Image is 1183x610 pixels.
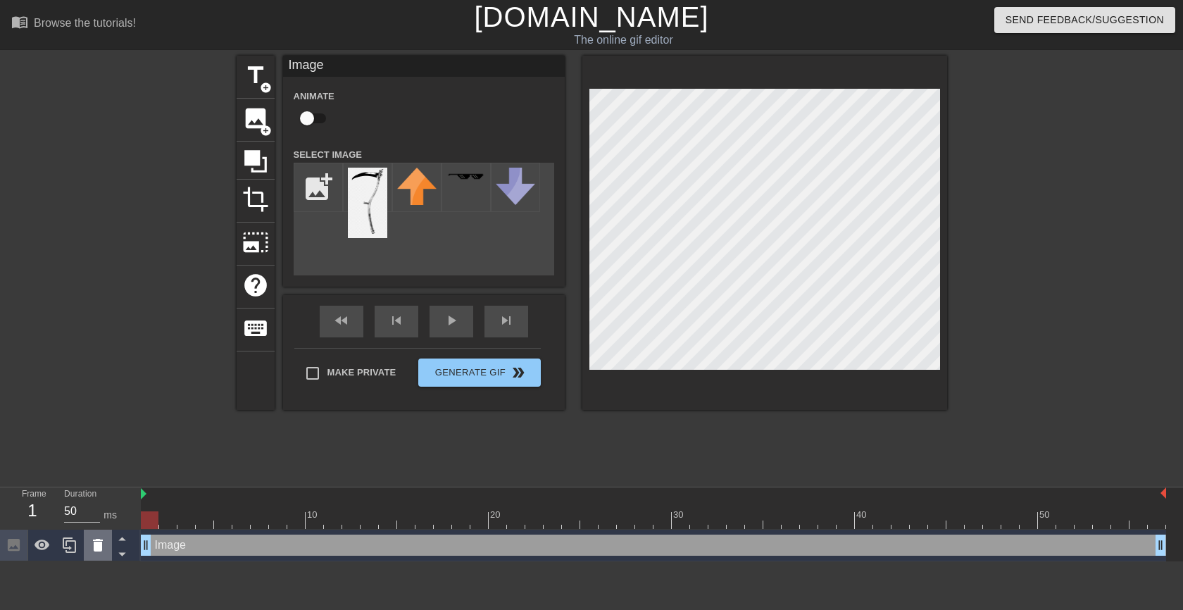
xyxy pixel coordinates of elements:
[260,125,272,137] span: add_circle
[242,62,269,89] span: title
[424,364,534,381] span: Generate Gif
[1160,487,1166,499] img: bound-end.png
[294,89,334,104] label: Animate
[498,312,515,329] span: skip_next
[283,56,565,77] div: Image
[496,168,535,205] img: downvote.png
[139,538,153,552] span: drag_handle
[1153,538,1168,552] span: drag_handle
[673,508,686,522] div: 30
[242,229,269,256] span: photo_size_select_large
[348,168,387,238] img: kkJwx-axe.png
[418,359,540,387] button: Generate Gif
[22,498,43,523] div: 1
[242,315,269,342] span: keyboard
[294,148,363,162] label: Select Image
[307,508,320,522] div: 10
[446,173,486,180] img: deal-with-it.png
[1039,508,1052,522] div: 50
[474,1,708,32] a: [DOMAIN_NAME]
[397,168,437,205] img: upvote.png
[856,508,869,522] div: 40
[34,17,136,29] div: Browse the tutorials!
[260,82,272,94] span: add_circle
[11,13,136,35] a: Browse the tutorials!
[490,508,503,522] div: 20
[242,186,269,213] span: crop
[333,312,350,329] span: fast_rewind
[401,32,846,49] div: The online gif editor
[242,272,269,299] span: help
[11,13,28,30] span: menu_book
[104,508,117,523] div: ms
[11,487,54,528] div: Frame
[327,366,396,380] span: Make Private
[994,7,1175,33] button: Send Feedback/Suggestion
[510,364,527,381] span: double_arrow
[1006,11,1164,29] span: Send Feedback/Suggestion
[388,312,405,329] span: skip_previous
[443,312,460,329] span: play_arrow
[242,105,269,132] span: image
[64,490,96,499] label: Duration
